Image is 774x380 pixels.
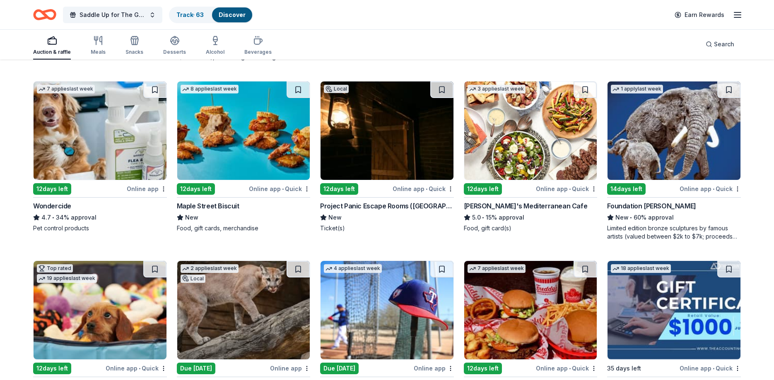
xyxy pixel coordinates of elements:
[482,214,484,221] span: •
[33,201,71,211] div: Wondercide
[615,213,629,222] span: New
[608,81,740,180] img: Image for Foundation Michelangelo
[37,274,97,283] div: 19 applies last week
[607,81,741,241] a: Image for Foundation Michelangelo1 applylast week14days leftOnline app•QuickFoundation [PERSON_NA...
[699,36,741,53] button: Search
[320,183,358,195] div: 12 days left
[464,213,598,222] div: 15% approval
[181,264,239,273] div: 2 applies last week
[607,363,641,373] div: 35 days left
[37,264,73,272] div: Top rated
[244,32,272,60] button: Beverages
[34,81,166,180] img: Image for Wondercide
[106,363,167,373] div: Online app Quick
[177,81,310,180] img: Image for Maple Street Biscuit
[282,186,284,192] span: •
[177,261,310,359] img: Image for Houston Zoo
[52,214,54,221] span: •
[176,11,204,18] a: Track· 63
[607,213,741,222] div: 60% approval
[169,7,253,23] button: Track· 63Discover
[219,11,246,18] a: Discover
[468,85,526,93] div: 3 applies last week
[608,261,740,359] img: Image for The Accounting Doctor
[177,224,311,232] div: Food, gift cards, merchandise
[320,201,454,211] div: Project Panic Escape Rooms ([GEOGRAPHIC_DATA])
[630,214,632,221] span: •
[127,184,167,194] div: Online app
[177,81,311,232] a: Image for Maple Street Biscuit8 applieslast week12days leftOnline app•QuickMaple Street BiscuitNe...
[321,261,453,359] img: Image for Texas Rangers (In-Kind Donation)
[320,81,454,232] a: Image for Project Panic Escape Rooms (Dallas)Local12days leftOnline app•QuickProject Panic Escape...
[163,49,186,55] div: Desserts
[91,32,106,60] button: Meals
[713,365,714,372] span: •
[536,184,597,194] div: Online app Quick
[713,186,714,192] span: •
[163,32,186,60] button: Desserts
[670,7,729,22] a: Earn Rewards
[569,186,571,192] span: •
[63,7,162,23] button: Saddle Up for The Guild
[37,85,95,93] div: 7 applies last week
[185,213,198,222] span: New
[464,183,502,195] div: 12 days left
[206,49,224,55] div: Alcohol
[393,184,454,194] div: Online app Quick
[181,85,239,93] div: 8 applies last week
[611,85,663,93] div: 1 apply last week
[464,224,598,232] div: Food, gift card(s)
[125,32,143,60] button: Snacks
[414,363,454,373] div: Online app
[607,224,741,241] div: Limited edition bronze sculptures by famous artists (valued between $2k to $7k; proceeds will spl...
[33,213,167,222] div: 34% approval
[41,213,51,222] span: 4.7
[468,264,526,273] div: 7 applies last week
[125,49,143,55] div: Snacks
[680,184,741,194] div: Online app Quick
[80,10,146,20] span: Saddle Up for The Guild
[611,264,671,273] div: 18 applies last week
[328,213,342,222] span: New
[139,365,140,372] span: •
[464,363,502,374] div: 12 days left
[607,183,646,195] div: 14 days left
[680,363,741,373] div: Online app Quick
[91,49,106,55] div: Meals
[33,49,71,55] div: Auction & raffle
[177,183,215,195] div: 12 days left
[536,363,597,373] div: Online app Quick
[320,363,359,374] div: Due [DATE]
[270,363,310,373] div: Online app
[33,32,71,60] button: Auction & raffle
[426,186,427,192] span: •
[320,224,454,232] div: Ticket(s)
[464,81,597,180] img: Image for Taziki's Mediterranean Cafe
[464,81,598,232] a: Image for Taziki's Mediterranean Cafe3 applieslast week12days leftOnline app•Quick[PERSON_NAME]'s...
[569,365,571,372] span: •
[607,201,696,211] div: Foundation [PERSON_NAME]
[33,224,167,232] div: Pet control products
[244,49,272,55] div: Beverages
[206,32,224,60] button: Alcohol
[33,5,56,24] a: Home
[33,81,167,232] a: Image for Wondercide7 applieslast week12days leftOnline appWondercide4.7•34% approvalPet control ...
[321,81,453,180] img: Image for Project Panic Escape Rooms (Dallas)
[33,363,71,374] div: 12 days left
[472,213,481,222] span: 5.0
[714,39,734,49] span: Search
[249,184,310,194] div: Online app Quick
[324,85,349,93] div: Local
[464,201,587,211] div: [PERSON_NAME]'s Mediterranean Cafe
[464,261,597,359] img: Image for Freddy's Frozen Custard & Steakburgers
[34,261,166,359] img: Image for BarkBox
[33,183,71,195] div: 12 days left
[177,201,239,211] div: Maple Street Biscuit
[181,275,205,283] div: Local
[177,363,215,374] div: Due [DATE]
[324,264,382,273] div: 4 applies last week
